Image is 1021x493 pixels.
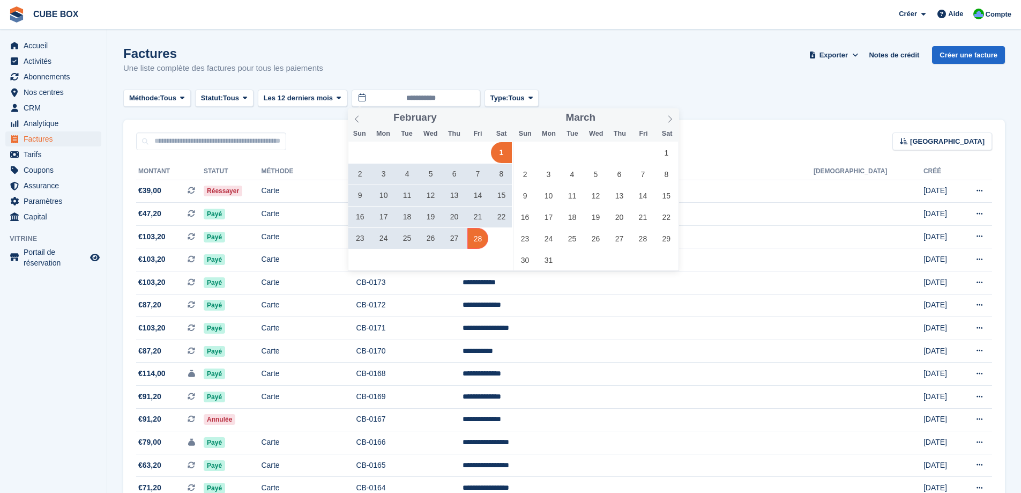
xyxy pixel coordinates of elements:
td: [DATE] [923,225,959,248]
span: €103,20 [138,231,166,242]
button: Méthode: Tous [123,90,191,107]
td: Carte [261,271,356,295]
td: [DATE] [923,203,959,226]
a: menu [5,54,101,69]
input: Year [437,112,471,123]
span: March 23, 2025 [515,228,535,249]
a: menu [5,178,101,193]
span: March 3, 2025 [538,164,559,185]
td: Carte [261,363,356,386]
button: Type: Tous [485,90,539,107]
span: Payé [204,323,225,334]
span: Portail de réservation [24,247,88,268]
span: Créer [899,9,917,19]
span: Tous [223,93,239,104]
span: Aide [948,9,963,19]
span: March 27, 2025 [609,228,630,249]
span: March [565,113,595,123]
td: [DATE] [923,363,959,386]
a: menu [5,163,101,178]
span: Tue [561,130,584,137]
span: Payé [204,277,225,288]
th: Méthode [261,163,356,180]
span: February 4, 2025 [397,164,418,185]
span: €91,20 [138,391,161,402]
span: Statut: [201,93,223,104]
span: Réessayer [204,186,242,196]
span: Fri [631,130,655,137]
span: March 17, 2025 [538,207,559,227]
td: Carte [261,180,356,203]
a: menu [5,100,101,115]
span: March 31, 2025 [538,249,559,270]
td: [DATE] [923,408,959,431]
span: Fri [466,130,489,137]
span: March 18, 2025 [562,207,583,227]
span: March 10, 2025 [538,185,559,206]
span: March 2, 2025 [515,164,535,185]
span: Payé [204,369,225,379]
span: Mon [371,130,395,137]
p: Une liste complète des factures pour tous les paiements [123,62,323,75]
span: February 15, 2025 [491,185,512,206]
span: Assurance [24,178,88,193]
span: Tous [160,93,176,104]
a: menu [5,69,101,84]
td: [DATE] [923,248,959,271]
span: Type: [490,93,509,104]
span: March 21, 2025 [632,207,653,227]
span: March 16, 2025 [515,207,535,227]
span: February 16, 2025 [349,207,370,227]
span: €114,00 [138,368,166,379]
button: Les 12 derniers mois [258,90,347,107]
span: March 28, 2025 [632,228,653,249]
span: Nos centres [24,85,88,100]
span: Les 12 derniers mois [264,93,333,104]
th: Statut [204,163,261,180]
span: Wed [584,130,608,137]
span: €47,20 [138,208,161,219]
span: February 7, 2025 [467,164,488,185]
a: menu [5,116,101,131]
td: CB-0167 [356,408,463,431]
span: Accueil [24,38,88,53]
span: Vitrine [10,233,107,244]
a: Boutique d'aperçu [88,251,101,264]
td: CB-0173 [356,271,463,295]
span: March 12, 2025 [585,185,606,206]
h1: Factures [123,46,323,61]
a: Notes de crédit [865,46,923,64]
span: February 24, 2025 [373,228,394,249]
a: menu [5,38,101,53]
span: March 14, 2025 [632,185,653,206]
span: March 4, 2025 [562,164,583,185]
td: CB-0165 [356,454,463,477]
span: Capital [24,209,88,224]
td: CB-0169 [356,386,463,409]
span: February 2, 2025 [349,164,370,185]
a: CUBE BOX [29,5,83,23]
span: March 9, 2025 [515,185,535,206]
td: CB-0171 [356,317,463,340]
span: Payé [204,437,225,448]
span: March 29, 2025 [656,228,677,249]
span: Payé [204,209,225,219]
span: March 24, 2025 [538,228,559,249]
span: March 1, 2025 [656,142,677,163]
td: CB-0168 [356,363,463,386]
th: Montant [136,163,204,180]
th: [DEMOGRAPHIC_DATA] [814,163,923,180]
img: Cube Box [973,9,984,19]
span: Coupons [24,163,88,178]
span: Payé [204,254,225,265]
span: Sun [513,130,537,137]
span: February 5, 2025 [420,164,441,185]
span: March 22, 2025 [656,207,677,227]
span: Tarifs [24,147,88,162]
span: March 5, 2025 [585,164,606,185]
span: €79,00 [138,437,161,448]
span: €63,20 [138,460,161,471]
span: Annulée [204,414,235,425]
td: Carte [261,386,356,409]
span: Thu [608,130,631,137]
